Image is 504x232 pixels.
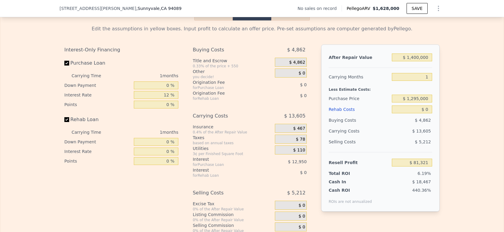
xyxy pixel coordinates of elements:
[113,71,178,81] div: 1 months
[193,151,272,156] div: 3¢ per Finished Square Foot
[193,75,272,79] div: you decide!
[193,145,272,151] div: Utilities
[329,72,389,82] div: Carrying Months
[289,60,305,65] span: $ 4,862
[287,188,306,198] span: $ 5,212
[412,188,431,193] span: 440.36%
[64,156,131,166] div: Points
[329,82,432,93] div: Less Estimate Costs:
[284,111,306,121] span: $ 13,605
[64,100,131,109] div: Points
[193,111,260,121] div: Carrying Costs
[407,3,428,14] button: SAVE
[297,5,341,11] div: No sales on record
[329,179,366,185] div: Cash In
[64,90,131,100] div: Interest Rate
[415,139,431,144] span: $ 5,212
[113,127,178,137] div: 1 months
[64,44,178,55] div: Interest-Only Financing
[193,141,272,145] div: based on annual taxes
[64,147,131,156] div: Interest Rate
[193,90,260,96] div: Origination Fee
[299,203,305,208] span: $ 0
[193,207,272,212] div: 0% of the After Repair Value
[415,118,431,123] span: $ 4,862
[432,2,444,14] button: Show Options
[160,6,182,11] span: , CA 94089
[193,44,260,55] div: Buying Costs
[288,159,307,164] span: $ 12,950
[193,156,260,162] div: Interest
[193,85,260,90] div: for Purchase Loan
[329,126,366,136] div: Carrying Costs
[287,44,306,55] span: $ 4,862
[193,130,272,135] div: 0.4% of the After Repair Value
[373,6,399,11] span: $1,628,000
[64,25,440,32] div: Edit the assumptions in yellow boxes. Input profit to calculate an offer price. Pre-set assumptio...
[64,58,131,69] label: Purchase Loan
[72,71,111,81] div: Carrying Time
[329,136,389,147] div: Selling Costs
[193,188,260,198] div: Selling Costs
[193,58,272,64] div: Title and Escrow
[300,82,307,87] span: $ 0
[296,137,305,142] span: $ 78
[64,81,131,90] div: Down Payment
[300,93,307,98] span: $ 0
[193,167,260,173] div: Interest
[329,193,372,204] div: ROIs are not annualized
[193,124,272,130] div: Insurance
[193,173,260,178] div: for Rehab Loan
[329,104,389,115] div: Rehab Costs
[64,117,69,122] input: Rehab Loan
[193,96,260,101] div: for Rehab Loan
[136,5,181,11] span: , Sunnyvale
[193,201,272,207] div: Excise Tax
[299,71,305,76] span: $ 0
[329,115,389,126] div: Buying Costs
[64,61,69,66] input: Purchase Loan
[293,126,305,131] span: $ 467
[329,52,389,63] div: After Repair Value
[329,170,366,176] div: Total ROI
[299,224,305,230] span: $ 0
[329,93,389,104] div: Purchase Price
[412,129,431,133] span: $ 13,605
[60,5,136,11] span: [STREET_ADDRESS][PERSON_NAME]
[412,179,431,184] span: $ 18,467
[293,148,305,153] span: $ 110
[193,222,272,228] div: Selling Commission
[418,171,431,176] span: 6.19%
[347,5,373,11] span: Pellego ARV
[300,170,307,175] span: $ 0
[64,114,131,125] label: Rehab Loan
[193,212,272,218] div: Listing Commission
[72,127,111,137] div: Carrying Time
[193,69,272,75] div: Other
[193,64,272,69] div: 0.33% of the price + 550
[329,157,389,168] div: Resell Profit
[329,187,372,193] div: Cash ROI
[193,79,260,85] div: Origination Fee
[193,162,260,167] div: for Purchase Loan
[193,218,272,222] div: 0% of the After Repair Value
[64,137,131,147] div: Down Payment
[299,214,305,219] span: $ 0
[193,135,272,141] div: Taxes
